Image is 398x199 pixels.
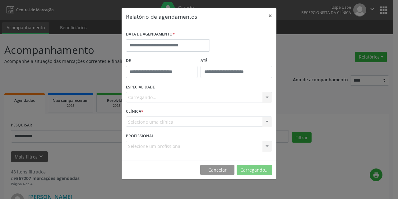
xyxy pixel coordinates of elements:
[126,83,155,92] label: ESPECIALIDADE
[237,165,272,175] button: Carregando...
[126,107,143,116] label: CLÍNICA
[126,131,154,141] label: PROFISSIONAL
[126,12,197,21] h5: Relatório de agendamentos
[264,8,276,23] button: Close
[200,165,234,175] button: Cancelar
[126,56,197,66] label: De
[201,56,272,66] label: ATÉ
[126,30,175,39] label: DATA DE AGENDAMENTO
